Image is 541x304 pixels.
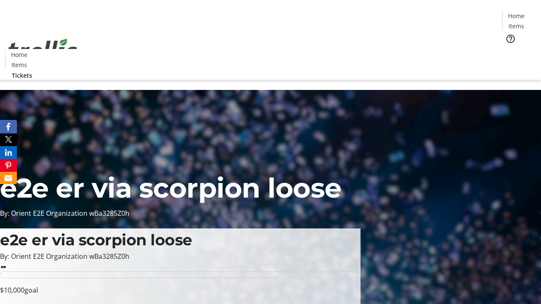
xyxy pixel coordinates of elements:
span: Items [508,22,524,30]
a: Items [503,22,530,30]
span: Home [11,50,27,59]
span: Items [11,60,27,69]
span: Home [508,11,525,20]
a: Items [5,60,33,69]
a: Home [503,11,530,20]
a: Tickets [5,71,39,80]
span: Tickets [12,71,32,80]
a: Home [5,50,33,59]
button: Help [502,30,519,47]
a: Tickets [502,49,536,58]
img: Orient E2E Organization wBa3285Z0h's Logo [5,29,80,71]
span: Tickets [509,49,529,58]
